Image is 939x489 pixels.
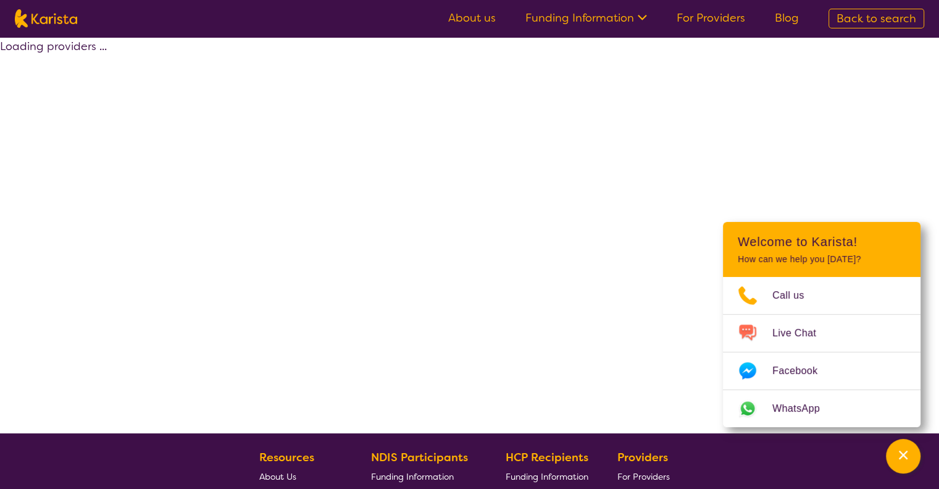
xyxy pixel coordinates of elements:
b: Providers [617,450,668,465]
a: Funding Information [525,11,647,25]
span: Call us [772,286,819,305]
img: Karista logo [15,9,77,28]
p: How can we help you [DATE]? [738,254,906,265]
a: Funding Information [506,467,588,486]
a: About Us [259,467,342,486]
a: For Providers [617,467,675,486]
a: For Providers [677,11,745,25]
a: About us [448,11,496,25]
button: Channel Menu [886,439,920,474]
span: Back to search [837,11,916,26]
a: Back to search [828,9,924,28]
b: NDIS Participants [371,450,468,465]
span: Facebook [772,362,832,380]
span: Funding Information [371,471,454,482]
span: About Us [259,471,296,482]
span: For Providers [617,471,670,482]
a: Funding Information [371,467,477,486]
span: Live Chat [772,324,831,342]
a: Web link opens in a new tab. [723,390,920,427]
a: Blog [775,11,799,25]
span: Funding Information [506,471,588,482]
b: Resources [259,450,314,465]
span: WhatsApp [772,399,835,418]
b: HCP Recipients [506,450,588,465]
div: Channel Menu [723,222,920,427]
ul: Choose channel [723,277,920,427]
h2: Welcome to Karista! [738,234,906,249]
